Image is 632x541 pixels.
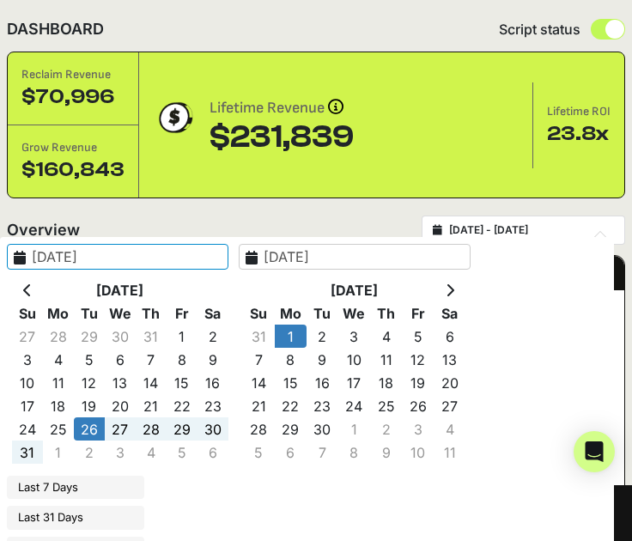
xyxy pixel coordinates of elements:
td: 7 [307,441,338,464]
td: 28 [136,417,167,441]
td: 28 [43,325,74,348]
td: 11 [43,371,74,394]
td: 3 [338,325,370,348]
td: 9 [307,348,338,371]
th: [DATE] [275,278,434,301]
td: 3 [402,417,434,441]
td: 20 [434,371,465,394]
div: $70,996 [21,83,125,111]
th: Fr [402,301,434,325]
td: 8 [167,348,197,371]
td: 1 [275,325,307,348]
td: 1 [43,441,74,464]
td: 5 [402,325,434,348]
td: 29 [167,417,197,441]
td: 17 [12,394,43,417]
li: Last 7 Days [7,476,144,500]
td: 28 [243,417,275,441]
td: 30 [307,417,338,441]
td: 22 [275,394,307,417]
td: 27 [105,417,136,441]
th: Mo [275,301,307,325]
td: 24 [338,394,370,417]
td: 1 [338,417,370,441]
td: 8 [275,348,307,371]
th: Tu [74,301,105,325]
td: 18 [370,371,402,394]
td: 30 [197,417,228,441]
td: 23 [307,394,338,417]
div: Lifetime Revenue [210,96,354,120]
div: Lifetime ROI [547,103,611,120]
td: 26 [402,394,434,417]
td: 8 [338,441,370,464]
img: dollar-coin-05c43ed7efb7bc0c12610022525b4bbbb207c7efeef5aecc26f025e68dcafac9.png [153,96,196,139]
td: 29 [275,417,307,441]
td: 22 [167,394,197,417]
td: 4 [136,441,167,464]
td: 17 [338,371,370,394]
td: 4 [434,417,465,441]
td: 29 [74,325,105,348]
td: 25 [370,394,402,417]
td: 19 [74,394,105,417]
td: 11 [434,441,465,464]
td: 31 [136,325,167,348]
td: 13 [434,348,465,371]
td: 27 [12,325,43,348]
h2: Overview [7,218,80,242]
td: 5 [167,441,197,464]
td: 15 [275,371,307,394]
td: 31 [12,441,43,464]
td: 2 [74,441,105,464]
td: 2 [307,325,338,348]
td: 21 [243,394,275,417]
td: 10 [12,371,43,394]
td: 19 [402,371,434,394]
div: 23.8x [547,120,611,148]
td: 4 [43,348,74,371]
td: 16 [197,371,228,394]
td: 3 [105,441,136,464]
h2: DASHBOARD [7,17,104,41]
td: 14 [136,371,167,394]
th: Sa [197,301,228,325]
td: 16 [307,371,338,394]
td: 6 [434,325,465,348]
div: Open Intercom Messenger [574,431,615,472]
th: Su [12,301,43,325]
td: 25 [43,417,74,441]
td: 2 [370,417,402,441]
td: 3 [12,348,43,371]
th: Th [370,301,402,325]
td: 11 [370,348,402,371]
td: 23 [197,394,228,417]
td: 27 [434,394,465,417]
td: 9 [370,441,402,464]
th: Th [136,301,167,325]
td: 6 [197,441,228,464]
div: $160,843 [21,156,125,184]
td: 6 [275,441,307,464]
th: We [338,301,370,325]
td: 6 [105,348,136,371]
td: 24 [12,417,43,441]
div: $231,839 [210,120,354,155]
td: 7 [136,348,167,371]
td: 26 [74,417,105,441]
td: 1 [167,325,197,348]
th: Tu [307,301,338,325]
td: 21 [136,394,167,417]
td: 10 [338,348,370,371]
td: 14 [243,371,275,394]
td: 5 [74,348,105,371]
th: Fr [167,301,197,325]
td: 12 [74,371,105,394]
td: 7 [243,348,275,371]
td: 2 [197,325,228,348]
td: 13 [105,371,136,394]
td: 18 [43,394,74,417]
div: Reclaim Revenue [21,66,125,83]
th: We [105,301,136,325]
td: 5 [243,441,275,464]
